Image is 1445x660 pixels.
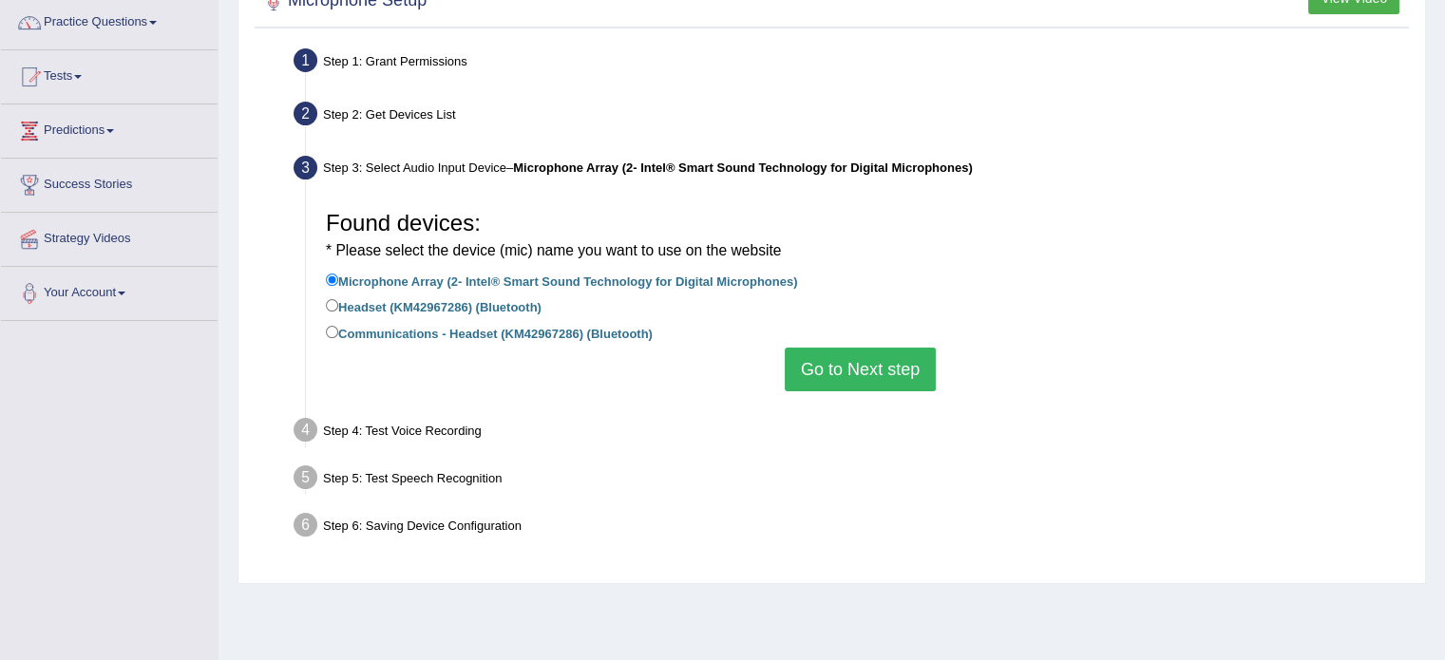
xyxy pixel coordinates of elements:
input: Headset (KM42967286) (Bluetooth) [326,299,338,311]
span: – [506,160,973,175]
input: Microphone Array (2- Intel® Smart Sound Technology for Digital Microphones) [326,273,338,286]
div: Step 6: Saving Device Configuration [285,507,1416,549]
div: Step 2: Get Devices List [285,96,1416,138]
a: Strategy Videos [1,213,218,260]
a: Tests [1,50,218,98]
div: Step 3: Select Audio Input Device [285,150,1416,192]
h3: Found devices: [326,211,1395,261]
input: Communications - Headset (KM42967286) (Bluetooth) [326,326,338,338]
label: Headset (KM42967286) (Bluetooth) [326,295,542,316]
a: Success Stories [1,159,218,206]
small: * Please select the device (mic) name you want to use on the website [326,242,781,258]
label: Microphone Array (2- Intel® Smart Sound Technology for Digital Microphones) [326,270,797,291]
a: Your Account [1,267,218,314]
b: Microphone Array (2- Intel® Smart Sound Technology for Digital Microphones) [513,160,972,175]
div: Step 4: Test Voice Recording [285,412,1416,454]
button: Go to Next step [785,348,936,391]
div: Step 1: Grant Permissions [285,43,1416,85]
a: Predictions [1,104,218,152]
div: Step 5: Test Speech Recognition [285,460,1416,501]
label: Communications - Headset (KM42967286) (Bluetooth) [326,322,653,343]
